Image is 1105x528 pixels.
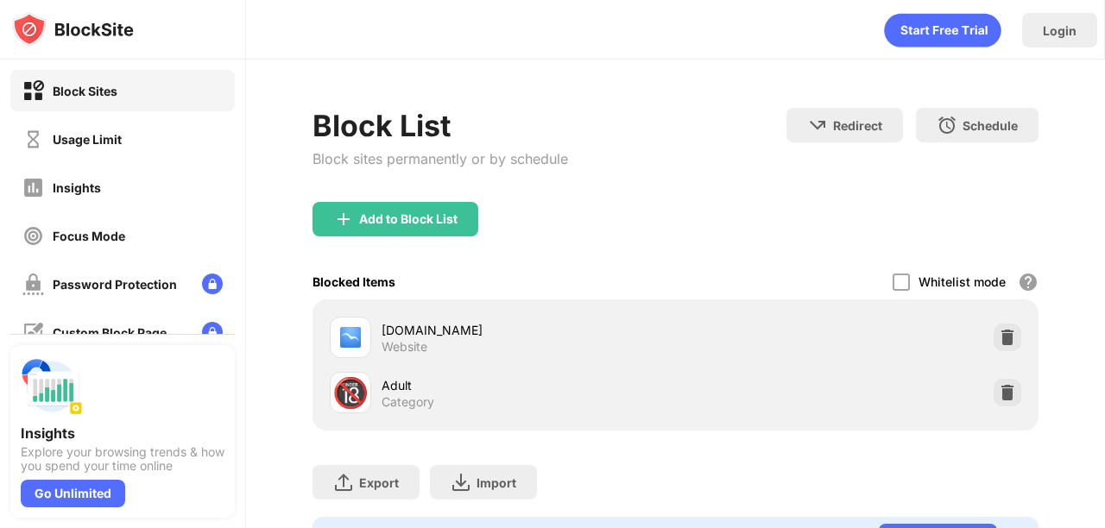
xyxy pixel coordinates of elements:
[22,80,44,102] img: block-on.svg
[359,212,458,226] div: Add to Block List
[21,424,224,442] div: Insights
[477,475,516,490] div: Import
[202,273,223,294] img: lock-menu.svg
[963,118,1018,133] div: Schedule
[53,325,167,340] div: Custom Block Page
[202,322,223,343] img: lock-menu.svg
[53,84,117,98] div: Block Sites
[21,355,83,418] img: push-insights.svg
[53,277,177,292] div: Password Protection
[833,118,882,133] div: Redirect
[884,13,1001,47] div: animation
[22,177,44,198] img: insights-off.svg
[332,375,369,411] div: 🔞
[359,475,399,490] div: Export
[12,12,134,47] img: logo-blocksite.svg
[22,225,44,247] img: focus-off.svg
[382,321,676,339] div: [DOMAIN_NAME]
[22,129,44,150] img: time-usage-off.svg
[313,150,568,167] div: Block sites permanently or by schedule
[22,322,44,343] img: customize-block-page-off.svg
[382,394,434,410] div: Category
[1043,23,1077,38] div: Login
[340,327,361,348] img: favicons
[53,229,125,243] div: Focus Mode
[313,108,568,143] div: Block List
[53,132,122,147] div: Usage Limit
[313,274,395,289] div: Blocked Items
[22,273,44,295] img: password-protection-off.svg
[21,445,224,473] div: Explore your browsing trends & how you spend your time online
[53,180,101,195] div: Insights
[21,480,125,507] div: Go Unlimited
[382,339,427,355] div: Website
[382,376,676,394] div: Adult
[919,274,1006,289] div: Whitelist mode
